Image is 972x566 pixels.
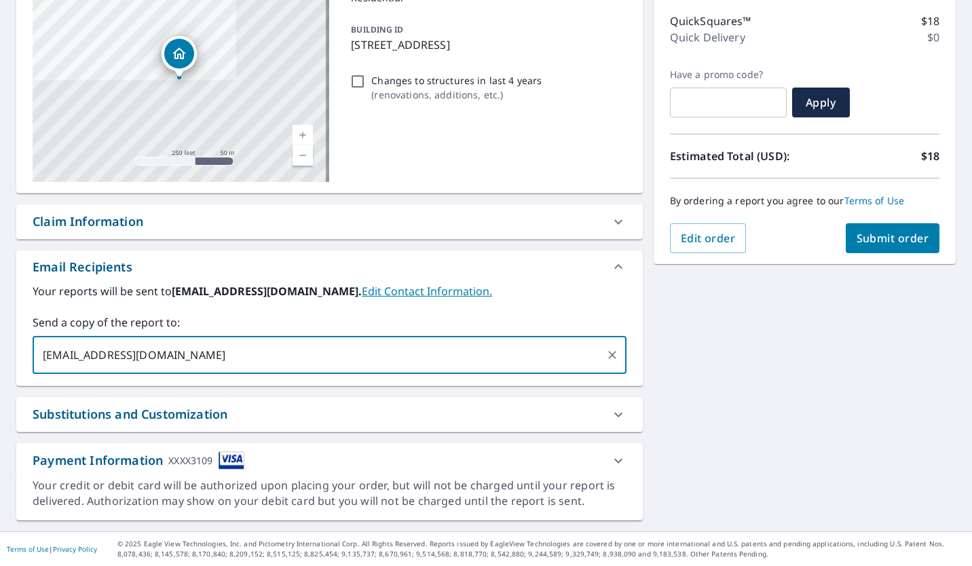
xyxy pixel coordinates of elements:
p: $18 [921,13,939,29]
p: $18 [921,148,939,164]
div: Claim Information [16,204,643,239]
a: EditContactInfo [362,284,492,299]
img: cardImage [219,451,244,470]
a: Terms of Use [844,194,905,207]
p: Changes to structures in last 4 years [371,73,542,88]
button: Apply [792,88,850,117]
button: Edit order [670,223,747,253]
span: Submit order [857,231,929,246]
p: ( renovations, additions, etc. ) [371,88,542,102]
div: Substitutions and Customization [33,405,227,423]
a: Terms of Use [7,544,49,554]
label: Your reports will be sent to [33,283,627,299]
div: Email Recipients [33,258,132,276]
p: © 2025 Eagle View Technologies, Inc. and Pictometry International Corp. All Rights Reserved. Repo... [117,539,965,559]
a: Current Level 17, Zoom Out [293,145,313,166]
p: Estimated Total (USD): [670,148,805,164]
p: QuickSquares™ [670,13,751,29]
a: Privacy Policy [53,544,97,554]
p: BUILDING ID [351,24,403,35]
span: Edit order [681,231,736,246]
div: Dropped pin, building 1, Residential property, 12 Windsor Rd East Walpole, MA 02032 [162,36,197,78]
button: Submit order [846,223,940,253]
button: Clear [603,345,622,364]
label: Send a copy of the report to: [33,314,627,331]
div: Claim Information [33,212,143,231]
div: Payment InformationXXXX3109cardImage [16,443,643,478]
label: Have a promo code? [670,69,787,81]
p: By ordering a report you agree to our [670,195,939,207]
a: Current Level 17, Zoom In [293,125,313,145]
p: Quick Delivery [670,29,745,45]
p: $0 [927,29,939,45]
b: [EMAIL_ADDRESS][DOMAIN_NAME]. [172,284,362,299]
p: | [7,545,97,553]
div: Email Recipients [16,250,643,283]
span: Apply [803,95,839,110]
p: [STREET_ADDRESS] [351,37,620,53]
div: Substitutions and Customization [16,397,643,432]
div: Your credit or debit card will be authorized upon placing your order, but will not be charged unt... [33,478,627,509]
div: XXXX3109 [168,451,212,470]
div: Payment Information [33,451,244,470]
